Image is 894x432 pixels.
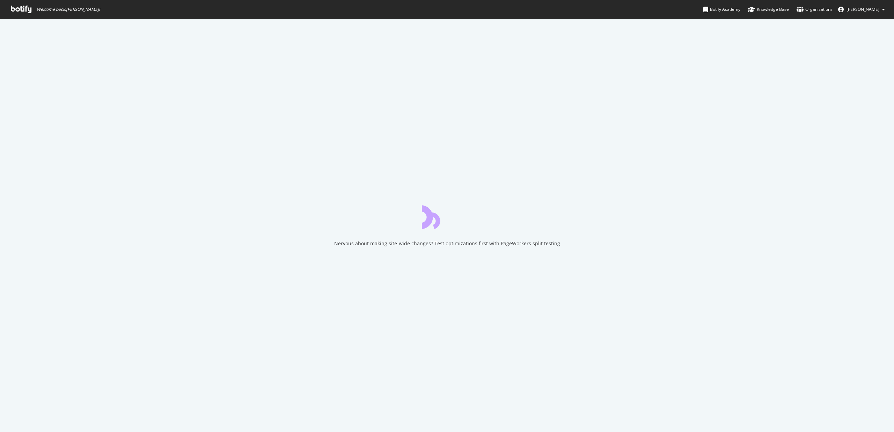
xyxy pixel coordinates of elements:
[334,240,560,247] div: Nervous about making site-wide changes? Test optimizations first with PageWorkers split testing
[748,6,789,13] div: Knowledge Base
[797,6,833,13] div: Organizations
[37,7,100,12] span: Welcome back, [PERSON_NAME] !
[703,6,740,13] div: Botify Academy
[422,204,472,229] div: animation
[833,4,891,15] button: [PERSON_NAME]
[847,6,879,12] span: Tamara Quiñones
